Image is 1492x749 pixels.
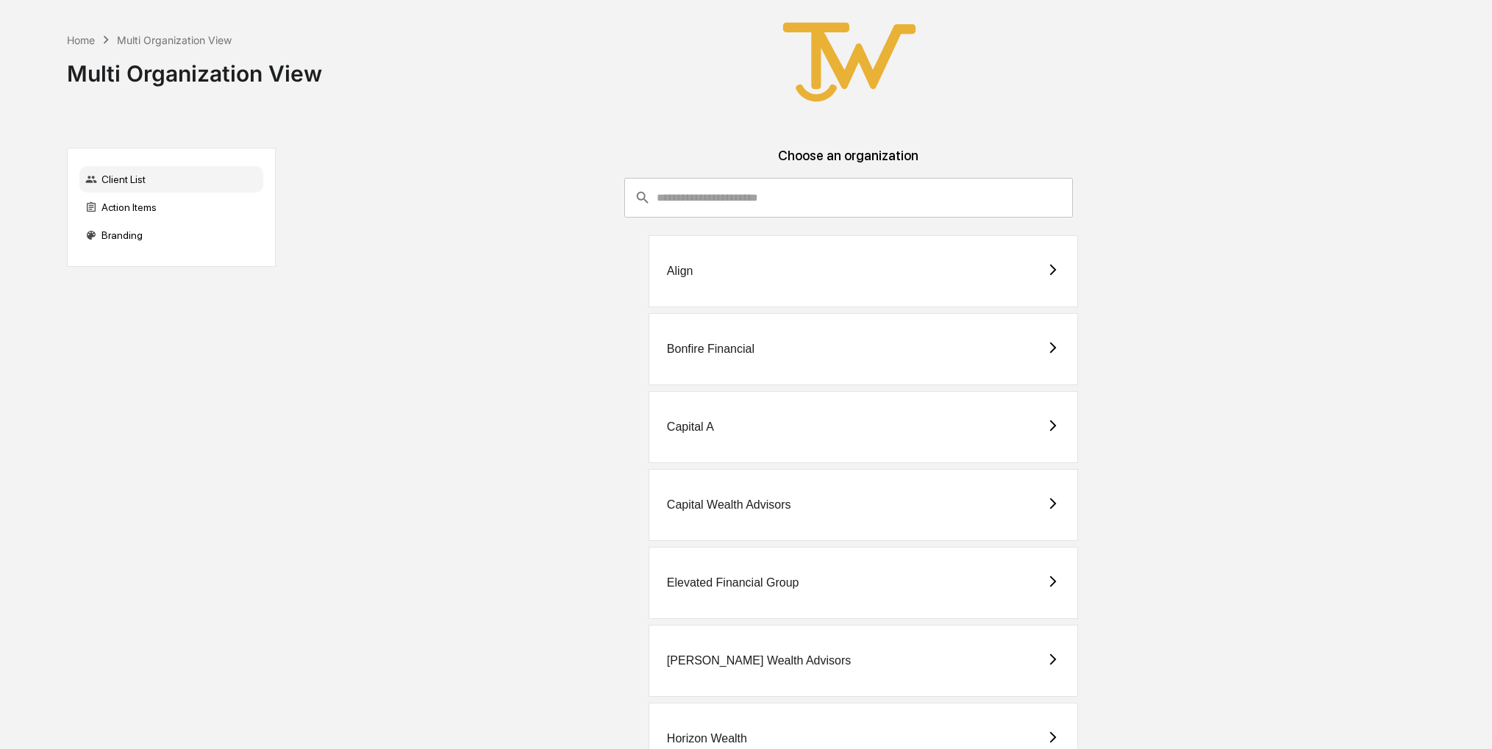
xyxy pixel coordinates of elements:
[288,148,1410,178] div: Choose an organization
[667,732,747,745] div: Horizon Wealth
[624,178,1073,218] div: consultant-dashboard__filter-organizations-search-bar
[117,34,232,46] div: Multi Organization View
[667,420,714,434] div: Capital A
[667,576,799,589] div: Elevated Financial Group
[667,343,754,356] div: Bonfire Financial
[776,12,923,112] img: True West
[667,654,851,667] div: [PERSON_NAME] Wealth Advisors
[79,194,263,221] div: Action Items
[667,265,693,278] div: Align
[67,34,95,46] div: Home
[79,166,263,193] div: Client List
[79,222,263,248] div: Branding
[67,49,322,87] div: Multi Organization View
[667,498,791,512] div: Capital Wealth Advisors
